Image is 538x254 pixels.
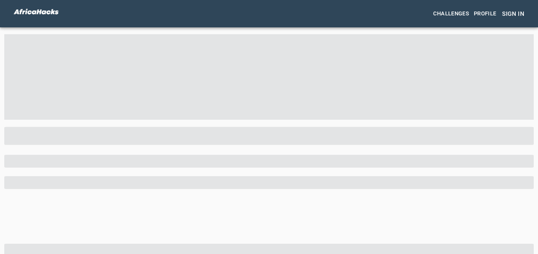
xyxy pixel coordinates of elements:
span: Challenges [433,9,469,19]
a: Profile [471,6,499,22]
button: Sign in [499,6,528,22]
img: White_p4tsge.png [10,6,62,18]
span: Profile [473,9,496,19]
span: Sign in [502,9,524,19]
a: Challenges [431,6,471,22]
